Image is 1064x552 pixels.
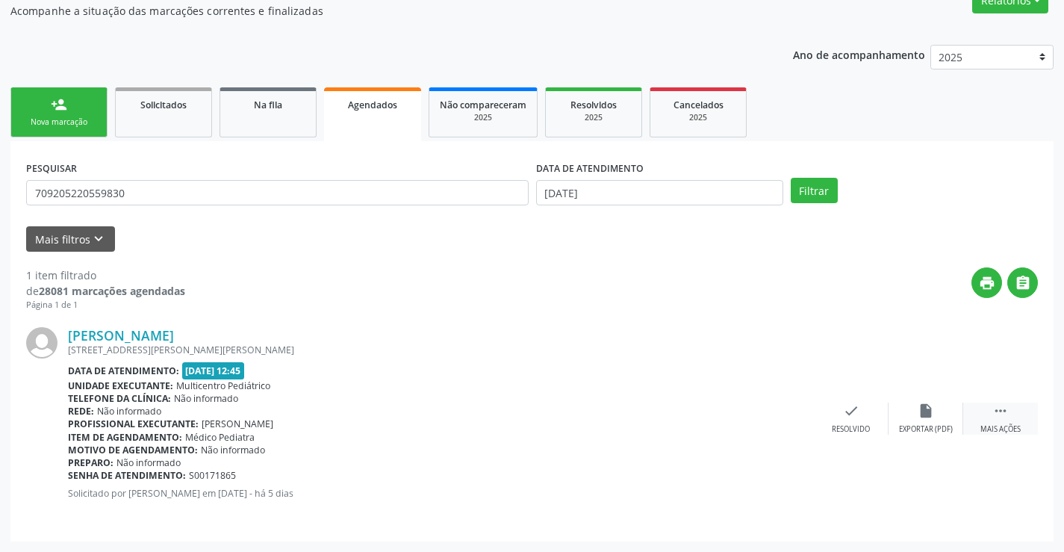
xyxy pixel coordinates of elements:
[832,424,870,435] div: Resolvido
[556,112,631,123] div: 2025
[68,405,94,418] b: Rede:
[68,431,182,444] b: Item de agendamento:
[26,299,185,311] div: Página 1 de 1
[182,362,245,379] span: [DATE] 12:45
[791,178,838,203] button: Filtrar
[26,327,57,359] img: img
[185,431,255,444] span: Médico Pediatra
[793,45,925,63] p: Ano de acompanhamento
[661,112,735,123] div: 2025
[10,3,741,19] p: Acompanhe a situação das marcações correntes e finalizadas
[174,392,238,405] span: Não informado
[1015,275,1031,291] i: 
[68,392,171,405] b: Telefone da clínica:
[202,418,273,430] span: [PERSON_NAME]
[971,267,1002,298] button: print
[39,284,185,298] strong: 28081 marcações agendadas
[348,99,397,111] span: Agendados
[843,403,859,419] i: check
[979,275,995,291] i: print
[899,424,953,435] div: Exportar (PDF)
[176,379,270,392] span: Multicentro Pediátrico
[26,267,185,283] div: 1 item filtrado
[68,469,186,482] b: Senha de atendimento:
[68,456,113,469] b: Preparo:
[68,365,179,377] b: Data de atendimento:
[68,379,173,392] b: Unidade executante:
[140,99,187,111] span: Solicitados
[440,112,526,123] div: 2025
[673,99,724,111] span: Cancelados
[1007,267,1038,298] button: 
[68,444,198,456] b: Motivo de agendamento:
[68,418,199,430] b: Profissional executante:
[116,456,181,469] span: Não informado
[26,226,115,252] button: Mais filtroskeyboard_arrow_down
[536,180,783,205] input: Selecione um intervalo
[97,405,161,418] span: Não informado
[536,157,644,180] label: DATA DE ATENDIMENTO
[440,99,526,111] span: Não compareceram
[26,180,529,205] input: Nome, CNS
[68,344,814,356] div: [STREET_ADDRESS][PERSON_NAME][PERSON_NAME]
[254,99,282,111] span: Na fila
[201,444,265,456] span: Não informado
[980,424,1021,435] div: Mais ações
[90,231,107,247] i: keyboard_arrow_down
[992,403,1009,419] i: 
[26,157,77,180] label: PESQUISAR
[570,99,617,111] span: Resolvidos
[51,96,67,113] div: person_add
[918,403,934,419] i: insert_drive_file
[26,283,185,299] div: de
[22,117,96,128] div: Nova marcação
[68,327,174,344] a: [PERSON_NAME]
[189,469,236,482] span: S00171865
[68,487,814,500] p: Solicitado por [PERSON_NAME] em [DATE] - há 5 dias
